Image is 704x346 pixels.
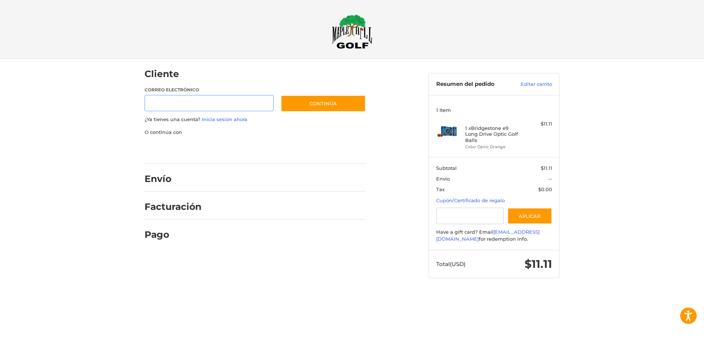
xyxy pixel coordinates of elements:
span: $0.00 [538,186,552,192]
span: Envío [436,176,450,182]
h2: Pago [145,229,187,240]
p: ¿Ya tienes una cuenta? [145,116,366,123]
h4: 1 x Bridgestone e9 Long Drive Optic Golf Balls [465,125,521,143]
button: Continúa [281,95,366,112]
span: Tax [436,186,445,192]
input: Certificado de regalo o código de cupón [436,208,504,224]
p: O continúa con [145,129,366,136]
div: $11.11 [523,120,552,128]
h3: Resumen del pedido [436,81,511,88]
a: Cupón/Certificado de regalo [436,197,505,203]
div: Have a gift card? Email for redemption info. [436,229,552,243]
a: Editar carrito [511,81,552,88]
iframe: PayPal-paypal [142,143,197,156]
span: Subtotal [436,165,457,171]
img: Maple Hill Golf [332,14,372,49]
h2: Envío [145,173,187,185]
button: Aplicar [507,208,552,224]
span: Total (USD) [436,261,466,267]
li: Color Optic Orange [465,144,521,150]
span: $11.11 [541,165,552,171]
span: $11.11 [525,257,552,271]
label: Correo electrónico [145,87,274,93]
h2: Facturación [145,201,201,212]
a: Inicia sesión ahora [202,116,247,122]
h2: Cliente [145,68,187,80]
span: -- [548,176,552,182]
h3: 1 Item [436,107,552,113]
